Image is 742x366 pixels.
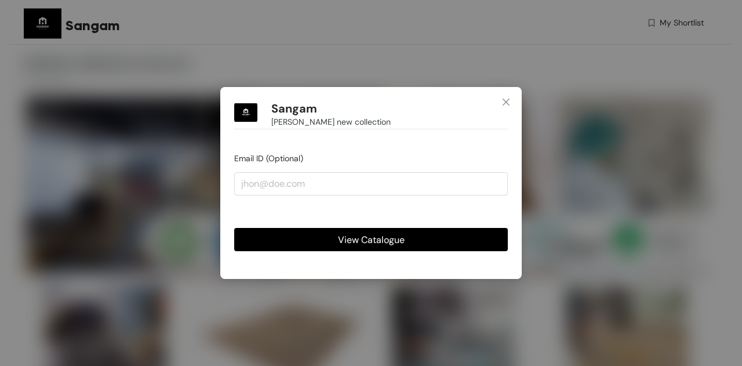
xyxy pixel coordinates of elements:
img: Buyer Portal [234,101,257,124]
h1: Sangam [271,102,317,116]
input: jhon@doe.com [234,172,508,195]
span: View Catalogue [338,232,405,247]
span: Email ID (Optional) [234,153,303,164]
button: View Catalogue [234,228,508,251]
span: [PERSON_NAME] new collection [271,115,391,128]
button: Close [490,87,522,118]
span: close [501,97,511,107]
